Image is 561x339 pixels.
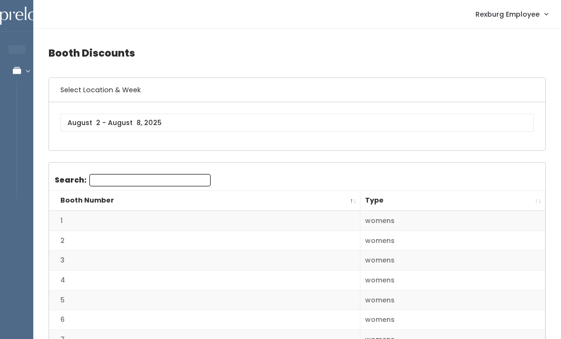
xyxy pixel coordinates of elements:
[49,78,545,102] h6: Select Location & Week
[360,191,545,211] th: Type: activate to sort column ascending
[360,270,545,290] td: womens
[360,251,545,271] td: womens
[49,290,360,310] td: 5
[49,270,360,290] td: 4
[60,114,534,132] input: August 2 - August 8, 2025
[360,211,545,231] td: womens
[466,4,557,24] a: Rexburg Employee
[49,310,360,330] td: 6
[360,310,545,330] td: womens
[89,174,211,186] input: Search:
[49,211,360,231] td: 1
[360,231,545,251] td: womens
[48,40,546,66] h4: Booth Discounts
[475,9,540,19] span: Rexburg Employee
[49,191,360,211] th: Booth Number: activate to sort column descending
[49,251,360,271] td: 3
[55,174,211,186] label: Search:
[360,290,545,310] td: womens
[49,231,360,251] td: 2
